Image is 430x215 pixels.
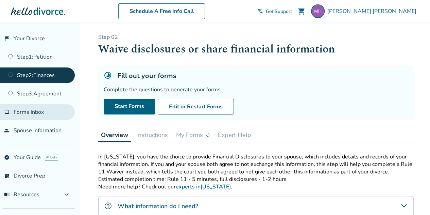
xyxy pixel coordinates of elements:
[134,128,171,142] button: Instructions
[4,173,10,179] span: list_alt_check
[118,202,198,211] h4: What information do I need?
[206,133,210,137] img: ...
[176,183,231,190] a: experts in[US_STATE]
[14,108,44,116] span: Forms Inbox
[215,128,254,142] button: Expert Help
[104,99,155,114] a: Start Forms
[311,4,325,18] img: mhodges.atx@gmail.com
[98,41,414,58] h1: Waive disclosures or share financial information
[118,3,205,19] a: Schedule A Free Info Call
[258,9,263,14] span: phone_in_talk
[98,128,131,142] button: Overview
[158,99,234,114] button: Edit or Restart Forms
[4,192,10,197] span: menu_book
[4,109,10,115] span: inbox
[117,71,176,80] h5: Fill out your forms
[104,202,112,210] img: What information do I need?
[396,182,430,215] iframe: Chat Widget
[63,190,71,199] span: expand_more
[98,183,414,190] p: Need more help? Check out our .
[297,7,306,15] span: shopping_cart
[98,153,414,175] p: In [US_STATE], you have the choice to provide Financial Disclosures to your spouse, which include...
[4,128,10,133] span: people
[4,36,10,41] span: flag_2
[98,33,414,41] p: Step 0 2
[104,86,408,93] div: Complete the questions to generate your forms
[327,7,419,15] span: [PERSON_NAME] [PERSON_NAME]
[266,8,292,15] span: Get Support
[4,191,39,198] span: Resources
[98,175,414,183] p: Estimated completion time: Rule 11 - 5 minutes, full disclosures - 1-2 hours
[173,128,212,142] button: My Forms
[258,8,292,15] a: phone_in_talkGet Support
[4,155,10,160] span: explore
[45,154,58,161] span: AI beta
